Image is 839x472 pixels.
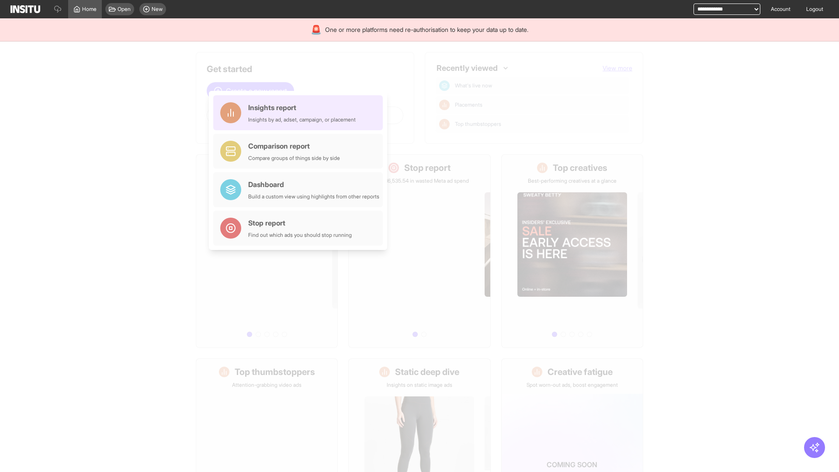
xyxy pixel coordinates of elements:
[248,193,379,200] div: Build a custom view using highlights from other reports
[248,155,340,162] div: Compare groups of things side by side
[10,5,40,13] img: Logo
[248,232,352,239] div: Find out which ads you should stop running
[152,6,163,13] span: New
[118,6,131,13] span: Open
[248,116,356,123] div: Insights by ad, adset, campaign, or placement
[311,24,322,36] div: 🚨
[325,25,528,34] span: One or more platforms need re-authorisation to keep your data up to date.
[248,102,356,113] div: Insights report
[82,6,97,13] span: Home
[248,179,379,190] div: Dashboard
[248,218,352,228] div: Stop report
[248,141,340,151] div: Comparison report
